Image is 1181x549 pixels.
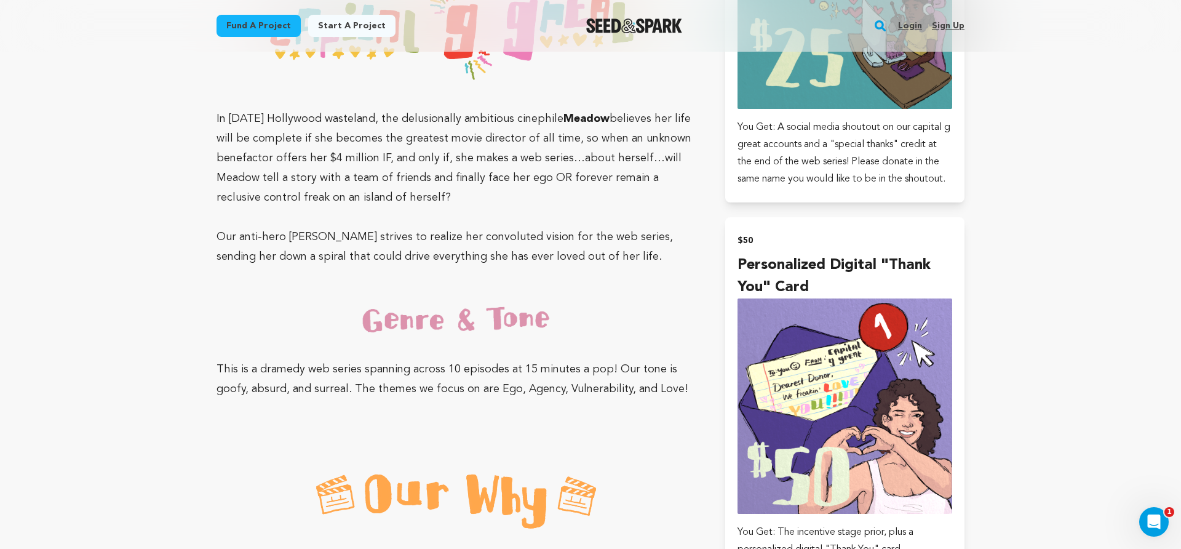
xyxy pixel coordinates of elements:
span: This is a dramedy web series spanning across 10 episodes at 15 minutes a pop! Our tone is goofy, ... [217,364,688,395]
a: Login [898,16,922,36]
span: 1 [1164,507,1174,517]
iframe: Intercom live chat [1139,507,1169,537]
h4: Personalized Digital "Thank You" Card [738,254,952,299]
a: Sign up [932,16,964,36]
img: 1741237072-Sub_%20GENRE%20&%20TONE.PNG [300,286,613,359]
img: Seed&Spark Logo Dark Mode [586,18,683,33]
img: incentive [738,299,952,513]
strong: Meadow [563,113,610,124]
a: Start a project [308,15,396,37]
a: Seed&Spark Homepage [586,18,683,33]
span: In [DATE] Hollywood wasteland, the delusionally ambitious cinephile [217,113,563,124]
span: You Get: A social media shoutout on our capital g great accounts and a "special thanks" credit at... [738,122,950,184]
span: believes her life will be complete if she becomes the greatest movie director of all time, so whe... [217,113,691,203]
h2: $50 [738,232,952,249]
a: Fund a project [217,15,301,37]
span: Our anti-hero [PERSON_NAME] strives to realize her convoluted vision for the web series, sending ... [217,231,673,262]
